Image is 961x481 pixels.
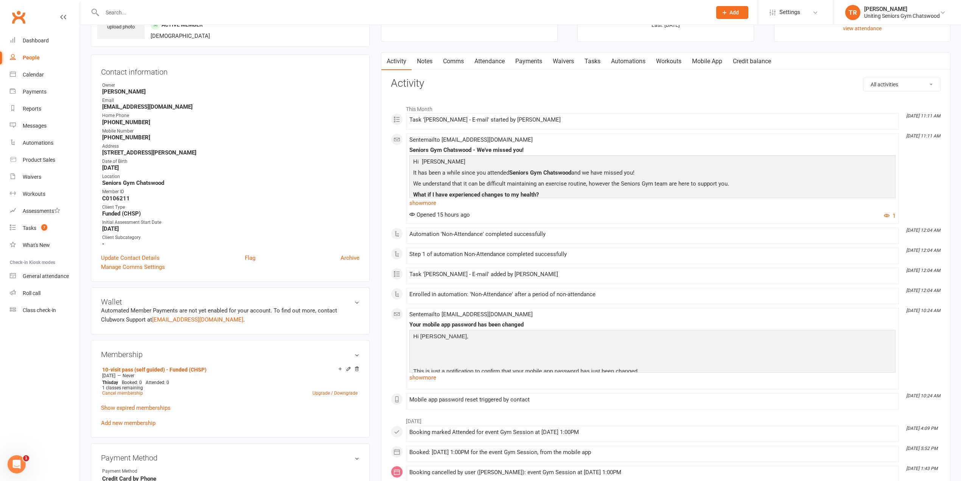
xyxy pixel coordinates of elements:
[381,53,412,70] a: Activity
[23,37,49,44] div: Dashboard
[102,158,359,165] div: Date of Birth
[102,390,143,396] a: Cancel membership
[341,253,359,262] a: Archive
[23,89,47,95] div: Payments
[245,253,255,262] a: Flag
[411,332,894,343] p: Hi [PERSON_NAME],
[438,53,469,70] a: Comms
[23,174,41,180] div: Waivers
[716,6,748,19] button: Add
[906,393,940,398] i: [DATE] 10:24 AM
[10,268,80,285] a: General attendance kiosk mode
[101,350,359,359] h3: Membership
[23,72,44,78] div: Calendar
[10,117,80,134] a: Messages
[23,106,41,112] div: Reports
[101,65,359,76] h3: Contact information
[10,134,80,151] a: Automations
[845,5,860,20] div: TR
[102,210,359,217] strong: Funded (CHSP)
[23,140,53,146] div: Automations
[409,211,470,218] span: Opened 15 hours ago
[313,390,358,396] a: Upgrade / Downgrade
[102,173,359,180] div: Location
[409,231,896,237] div: Automation 'Non-Attendance' completed successfully
[102,468,165,475] div: Payment Method
[102,143,359,150] div: Address
[409,198,896,208] a: show more
[412,53,438,70] a: Notes
[409,429,896,436] div: Booking marked Attended for event Gym Session at [DATE] 1:00PM
[509,169,571,176] span: Seniors Gym Chatswood
[510,53,547,70] a: Payments
[409,397,896,403] div: Mobile app password reset triggered by contact
[101,253,160,262] a: Update Contact Details
[906,466,938,471] i: [DATE] 1:43 PM
[411,179,894,190] p: We understand that it can be difficult maintaining an exercise routine, however the Seniors Gym t...
[906,446,938,451] i: [DATE] 5:52 PM
[906,133,940,139] i: [DATE] 11:11 AM
[23,191,45,197] div: Workouts
[413,191,539,198] span: What if I have experienced changes to my health?
[651,53,687,70] a: Workouts
[409,291,896,298] div: Enrolled in automation: 'Non-Attendance' after a period of non-attendance
[102,103,359,110] strong: [EMAIL_ADDRESS][DOMAIN_NAME]
[100,373,359,379] div: —
[409,449,896,456] div: Booked: [DATE] 1:00PM for the event Gym Session, from the mobile app
[906,268,940,273] i: [DATE] 12:04 AM
[102,82,359,89] div: Owner
[102,195,359,202] strong: C0106211
[102,97,359,104] div: Email
[123,373,134,378] span: Never
[411,168,894,179] p: It has been a while since you attended and we have missed you!
[409,117,896,123] div: Task '[PERSON_NAME] - E-mail' started by [PERSON_NAME]
[102,112,359,119] div: Home Phone
[102,240,359,247] strong: -
[23,55,40,61] div: People
[101,307,337,323] no-payment-system: Automated Member Payments are not yet enabled for your account. To find out more, contact Clubwor...
[10,302,80,319] a: Class kiosk mode
[728,53,776,70] a: Credit balance
[23,123,47,129] div: Messages
[409,271,896,278] div: Task '[PERSON_NAME] - E-mail' added by [PERSON_NAME]
[843,25,882,31] a: view attendance
[469,53,510,70] a: Attendance
[8,455,26,473] iframe: Intercom live chat
[779,4,800,21] span: Settings
[152,316,243,323] a: [EMAIL_ADDRESS][DOMAIN_NAME]
[729,9,739,16] span: Add
[23,273,69,279] div: General attendance
[687,53,728,70] a: Mobile App
[102,373,115,378] span: [DATE]
[102,204,359,211] div: Client Type
[10,186,80,203] a: Workouts
[102,385,143,390] span: 1 classes remaining
[101,454,359,462] h3: Payment Method
[23,208,60,214] div: Assessments
[102,367,207,373] a: 10-visit pass (self guided) - Funded (CHSP)
[146,380,169,385] span: Attended: 0
[10,49,80,66] a: People
[884,211,896,220] button: 1
[411,367,894,378] p: This is just a notification to confirm that your mobile app password has just been changed.
[409,147,896,153] div: Seniors Gym Chatswood - We've missed you!
[579,53,606,70] a: Tasks
[391,413,941,425] li: [DATE]
[864,6,940,12] div: [PERSON_NAME]
[409,322,896,328] div: Your mobile app password has been changed
[41,224,47,231] span: 7
[864,12,940,19] div: Uniting Seniors Gym Chatswood
[102,128,359,135] div: Mobile Number
[10,32,80,49] a: Dashboard
[906,113,940,119] i: [DATE] 11:11 AM
[122,380,142,385] span: Booked: 0
[102,188,359,195] div: Member ID
[23,455,29,461] span: 1
[906,248,940,253] i: [DATE] 12:04 AM
[411,157,894,168] p: Hi [PERSON_NAME]
[101,404,171,411] a: Show expired memberships
[23,157,55,163] div: Product Sales
[10,151,80,169] a: Product Sales
[102,219,359,226] div: Initial Assessment Start Date
[100,380,120,385] div: day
